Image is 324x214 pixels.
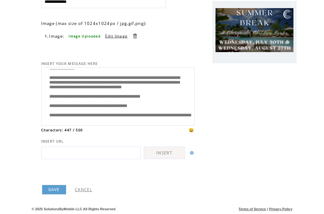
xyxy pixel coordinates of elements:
a: CANCEL [75,187,92,192]
img: help.gif [188,151,194,155]
a: INSERT [144,147,185,159]
span: INSERT YOUR MESSAGE HERE [41,61,98,66]
a: Delete this item [132,33,138,39]
span: 1. [45,34,49,38]
a: Privacy Policy [269,207,293,211]
a: Terms of Service [239,207,266,211]
span: | [267,207,268,211]
span: Image (max size of 1024x1024px / jpg,gif,png): [41,21,147,26]
span: 😀 [189,127,194,133]
span: © 2025 SolutionsByMobile LLC All Rights Reserved [32,207,116,211]
span: Image Uploaded [69,34,101,38]
span: Image: [49,33,64,39]
a: Edit Image [105,33,128,39]
span: Characters: 447 / 500 [41,128,83,132]
span: INSERT URL [41,139,64,143]
a: SAVE [42,185,66,194]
